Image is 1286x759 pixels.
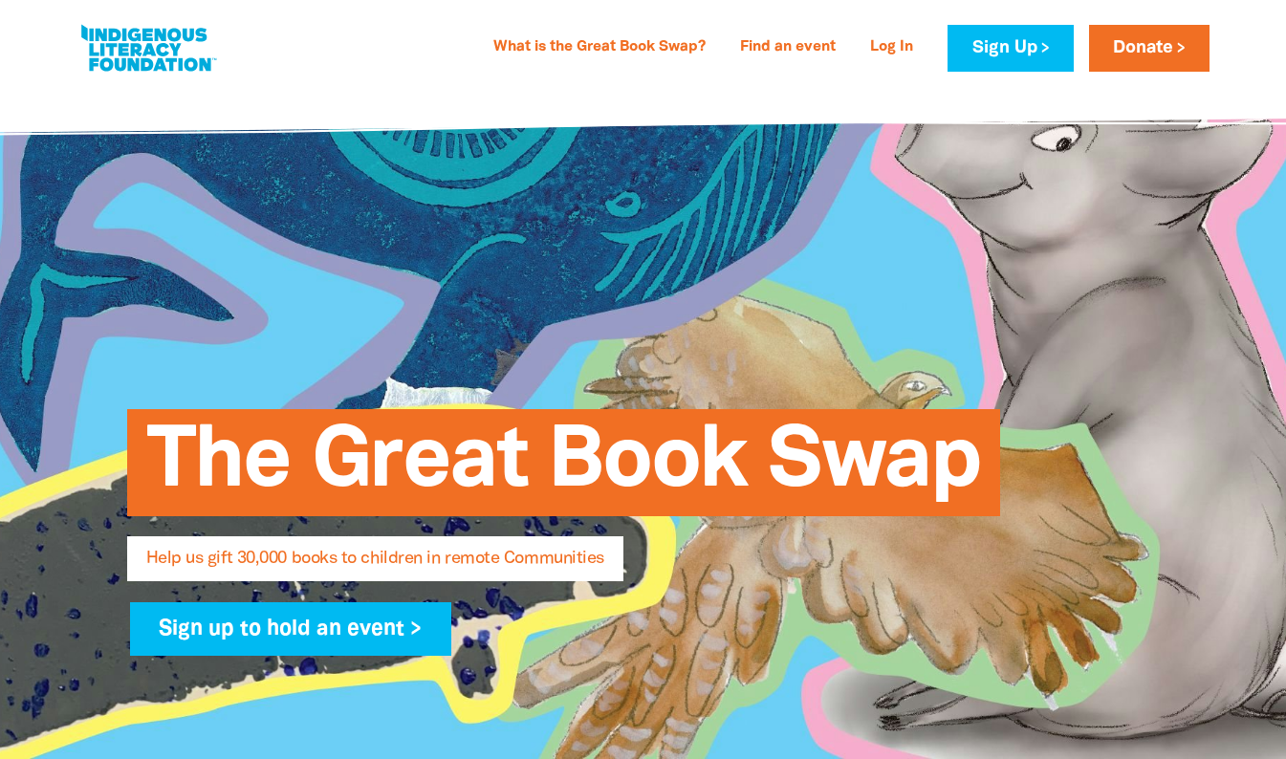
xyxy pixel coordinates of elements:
a: Donate [1089,25,1210,72]
a: Find an event [729,33,847,63]
a: Sign Up [948,25,1073,72]
a: Log In [859,33,925,63]
span: The Great Book Swap [146,423,981,516]
a: What is the Great Book Swap? [482,33,717,63]
span: Help us gift 30,000 books to children in remote Communities [146,551,604,581]
a: Sign up to hold an event > [130,602,452,656]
